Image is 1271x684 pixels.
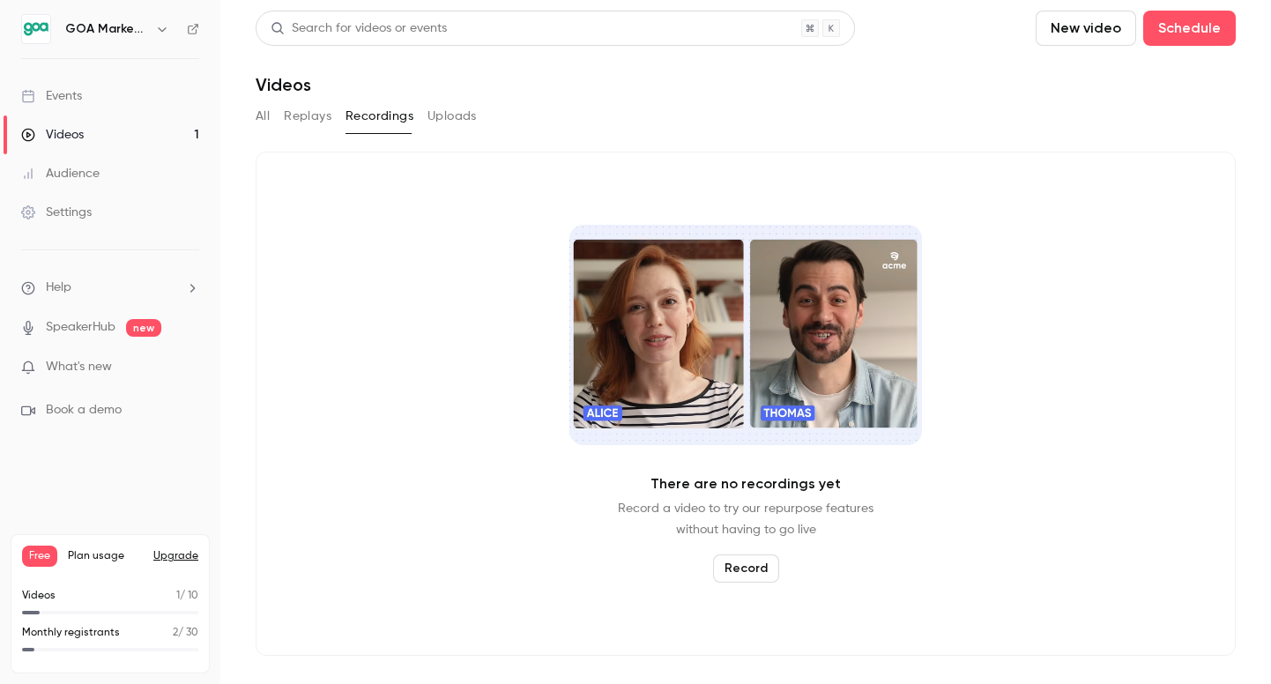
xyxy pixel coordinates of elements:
[176,588,198,604] p: / 10
[346,102,413,130] button: Recordings
[256,74,311,95] h1: Videos
[284,102,331,130] button: Replays
[46,358,112,376] span: What's new
[1143,11,1236,46] button: Schedule
[618,498,873,540] p: Record a video to try our repurpose features without having to go live
[173,628,178,638] span: 2
[153,549,198,563] button: Upgrade
[1036,11,1136,46] button: New video
[46,279,71,297] span: Help
[713,554,779,583] button: Record
[650,473,841,494] p: There are no recordings yet
[427,102,477,130] button: Uploads
[68,549,143,563] span: Plan usage
[21,165,100,182] div: Audience
[256,102,270,130] button: All
[21,126,84,144] div: Videos
[126,319,161,337] span: new
[21,87,82,105] div: Events
[256,11,1236,673] section: Videos
[65,20,148,38] h6: GOA Marketing
[46,401,122,420] span: Book a demo
[46,318,115,337] a: SpeakerHub
[271,19,447,38] div: Search for videos or events
[22,546,57,567] span: Free
[22,625,120,641] p: Monthly registrants
[173,625,198,641] p: / 30
[21,204,92,221] div: Settings
[178,360,199,375] iframe: Noticeable Trigger
[176,591,180,601] span: 1
[21,279,199,297] li: help-dropdown-opener
[22,588,56,604] p: Videos
[22,15,50,43] img: GOA Marketing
